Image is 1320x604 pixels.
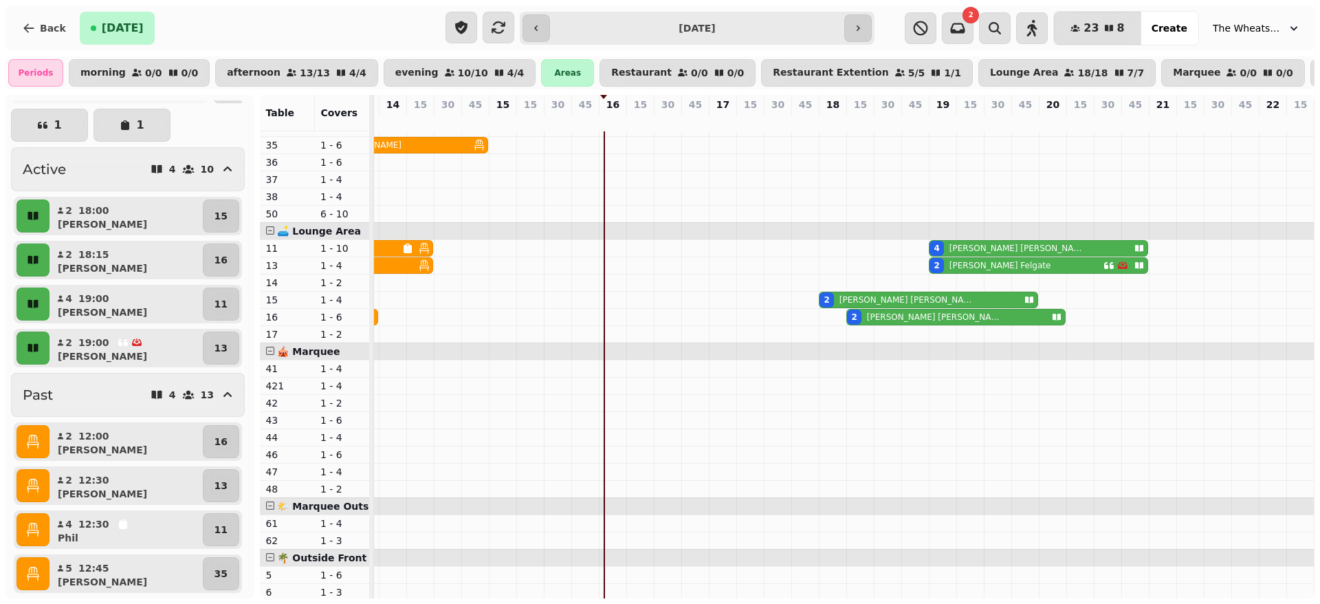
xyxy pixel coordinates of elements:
p: 15 [744,98,757,111]
p: 4 [65,517,73,531]
p: 0 [992,114,1003,128]
p: 1 [136,120,144,131]
p: 0 [1267,114,1278,128]
p: 19:00 [78,336,109,349]
p: 13 [214,341,228,355]
p: Marquee [1173,67,1220,78]
button: 1 [93,109,170,142]
p: 2 [65,473,73,487]
p: 0 [717,114,728,128]
p: 20 [1046,98,1059,111]
p: 61 [265,517,309,530]
span: 🌤️ Marquee Outside [277,501,385,512]
p: 11 [214,297,228,311]
p: 0 / 0 [1276,68,1293,78]
button: 212:30[PERSON_NAME] [52,469,200,502]
p: 0 / 0 [727,68,745,78]
button: 13 [203,469,239,502]
p: 41 [265,362,309,376]
p: 1 [54,120,61,131]
p: [PERSON_NAME] [58,261,147,275]
p: 13 / 13 [300,68,330,78]
button: 35 [203,557,239,590]
button: evening10/104/4 [384,59,536,87]
p: 12:30 [78,517,109,531]
div: 2 [824,294,829,305]
p: 4 [169,164,176,174]
p: 45 [1019,98,1032,111]
p: 0 [1185,114,1196,128]
button: 218:15[PERSON_NAME] [52,244,200,277]
p: 19:00 [78,292,109,305]
p: 0 [470,114,481,128]
p: 2 [827,114,838,128]
p: 30 [991,98,1004,111]
p: 35 [214,567,228,581]
p: 6 - 10 [320,207,364,221]
p: 30 [441,98,454,111]
p: 1 - 6 [320,568,364,582]
p: 13 [201,390,214,400]
p: 15 [524,98,537,111]
p: 16 [214,435,228,449]
p: 0 [1102,114,1113,128]
p: 1 - 2 [320,276,364,290]
p: 0 [1295,114,1306,128]
p: 14 [265,276,309,290]
h2: Active [23,160,66,179]
button: Back [11,12,77,45]
p: 1 - 6 [320,413,364,427]
p: 0 [1157,114,1168,128]
p: 43 [265,413,309,427]
p: 0 [772,114,783,128]
p: 0 / 0 [145,68,162,78]
p: 2 [65,248,73,261]
div: 4 [934,243,939,254]
div: Periods [8,59,63,87]
p: 4 / 4 [349,68,366,78]
p: 30 [881,98,894,111]
p: 5 [265,568,309,582]
p: 15 [265,293,309,307]
p: [PERSON_NAME] [PERSON_NAME] [867,312,1000,323]
p: 11 [214,523,228,537]
button: Restaurant Extention5/51/1 [761,59,973,87]
p: 18 / 18 [1077,68,1108,78]
button: afternoon13/134/4 [215,59,378,87]
p: 38 [265,190,309,204]
p: 1 - 2 [320,482,364,496]
p: 1 - 2 [320,396,364,410]
p: 0 [1020,114,1031,128]
p: 0 [415,114,426,128]
p: [PERSON_NAME] [PERSON_NAME] [839,294,973,305]
p: 18:00 [78,204,109,217]
button: 1 [11,109,88,142]
button: 238 [1054,12,1141,45]
p: 2 [65,429,73,443]
p: 45 [689,98,702,111]
p: 16 [265,310,309,324]
p: 0 [1047,114,1058,128]
p: 36 [265,155,309,169]
p: 12:45 [78,561,109,575]
p: Restaurant Extention [773,67,888,78]
p: 0 [442,114,453,128]
p: 12:30 [78,473,109,487]
p: 17 [265,327,309,341]
p: 1 - 4 [320,379,364,393]
p: 30 [661,98,674,111]
p: 5 / 5 [908,68,925,78]
p: 47 [265,465,309,479]
button: Create [1141,12,1198,45]
p: 19 [936,98,949,111]
p: 30 [771,98,784,111]
p: 0 [882,114,893,128]
p: morning [80,67,126,78]
span: Table [265,107,294,118]
p: 16 [214,253,228,267]
p: 15 [1294,98,1307,111]
button: 11 [203,288,239,321]
button: Past413 [11,373,245,417]
p: 17 [716,98,729,111]
button: 219:00[PERSON_NAME] [52,332,200,365]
